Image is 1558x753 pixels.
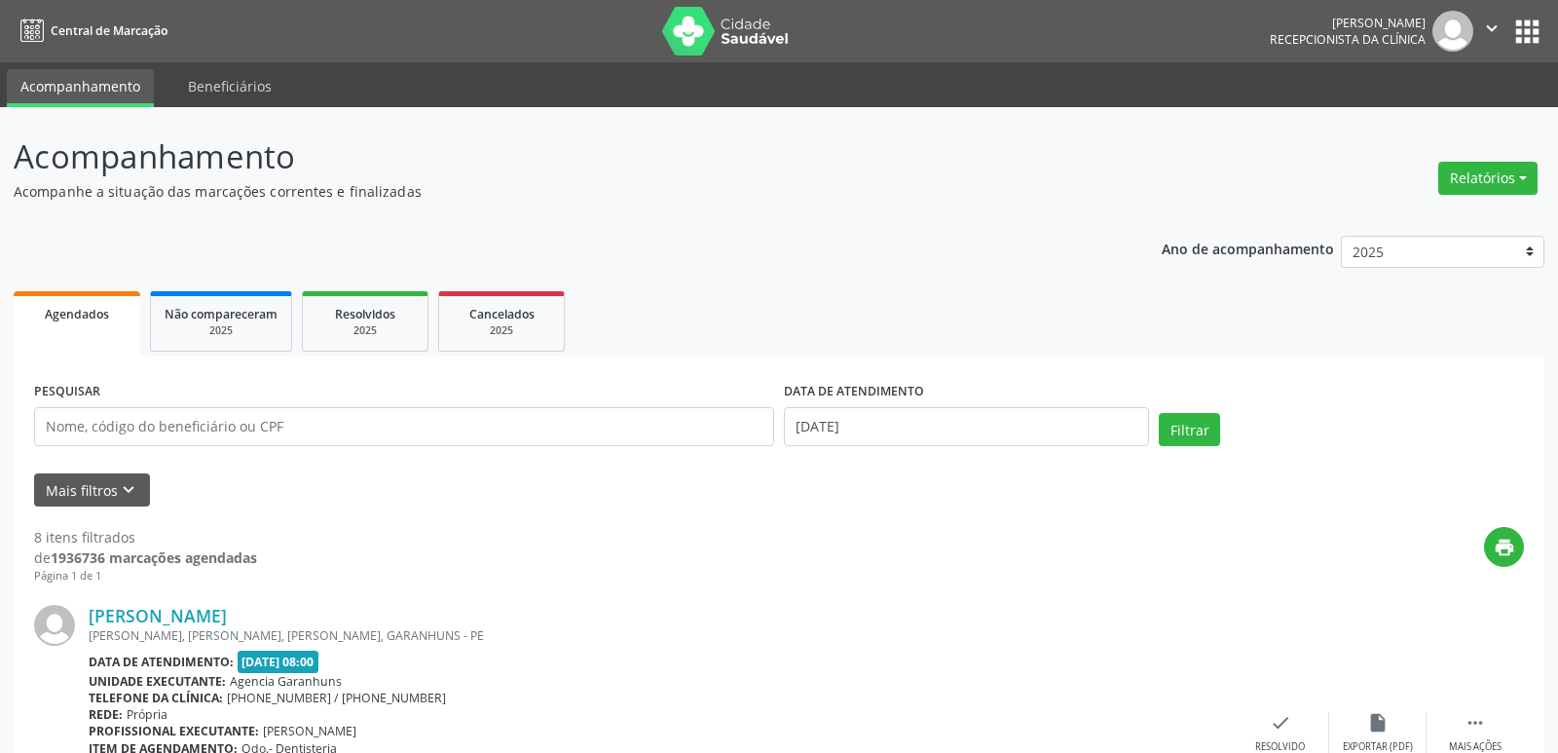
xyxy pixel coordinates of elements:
[45,306,109,322] span: Agendados
[89,706,123,723] b: Rede:
[1510,15,1544,49] button: apps
[230,673,342,690] span: Agencia Garanhuns
[784,407,1149,446] input: Selecione um intervalo
[1481,18,1502,39] i: 
[89,673,226,690] b: Unidade executante:
[1473,11,1510,52] button: 
[7,69,154,107] a: Acompanhamento
[316,323,414,338] div: 2025
[89,605,227,626] a: [PERSON_NAME]
[1159,413,1220,446] button: Filtrar
[1484,527,1524,567] button: print
[51,548,257,567] strong: 1936736 marcações agendadas
[469,306,535,322] span: Cancelados
[34,527,257,547] div: 8 itens filtrados
[1367,712,1389,734] i: insert_drive_file
[1438,162,1538,195] button: Relatórios
[1270,712,1291,734] i: check
[335,306,395,322] span: Resolvidos
[227,690,446,706] span: [PHONE_NUMBER] / [PHONE_NUMBER]
[89,690,223,706] b: Telefone da clínica:
[1162,236,1334,260] p: Ano de acompanhamento
[89,654,234,670] b: Data de atendimento:
[34,605,75,646] img: img
[1432,11,1473,52] img: img
[784,377,924,407] label: DATA DE ATENDIMENTO
[1270,15,1426,31] div: [PERSON_NAME]
[34,473,150,508] button: Mais filtroskeyboard_arrow_down
[1465,712,1486,734] i: 
[34,568,257,584] div: Página 1 de 1
[165,306,278,322] span: Não compareceram
[51,22,167,39] span: Central de Marcação
[34,407,774,446] input: Nome, código do beneficiário ou CPF
[34,377,100,407] label: PESQUISAR
[34,547,257,568] div: de
[263,723,356,739] span: [PERSON_NAME]
[127,706,167,723] span: Própria
[89,723,259,739] b: Profissional executante:
[14,132,1085,181] p: Acompanhamento
[174,69,285,103] a: Beneficiários
[238,651,319,673] span: [DATE] 08:00
[165,323,278,338] div: 2025
[14,181,1085,202] p: Acompanhe a situação das marcações correntes e finalizadas
[89,627,1232,644] div: [PERSON_NAME], [PERSON_NAME], [PERSON_NAME], GARANHUNS - PE
[1270,31,1426,48] span: Recepcionista da clínica
[453,323,550,338] div: 2025
[118,479,139,501] i: keyboard_arrow_down
[1494,537,1515,558] i: print
[14,15,167,47] a: Central de Marcação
